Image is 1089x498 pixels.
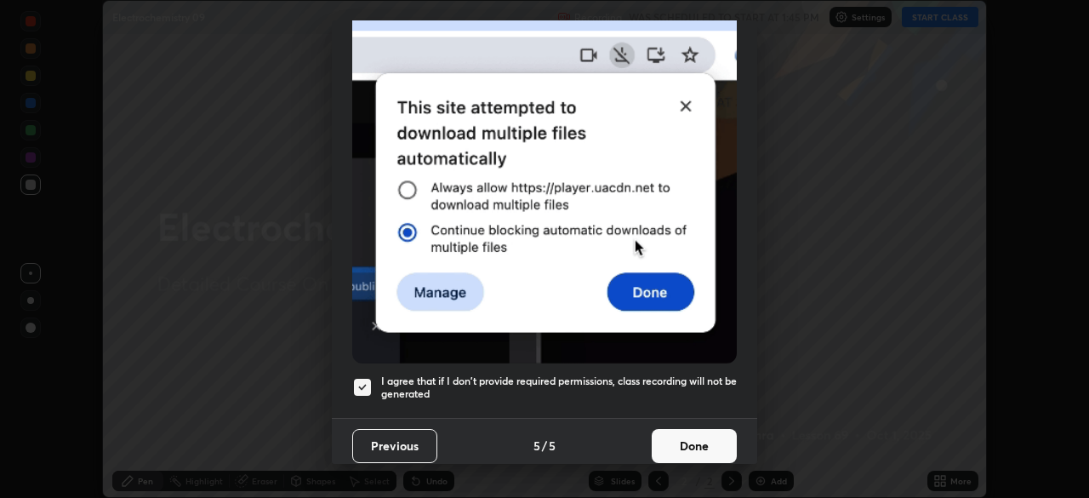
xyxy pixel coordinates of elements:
button: Done [652,429,737,463]
button: Previous [352,429,437,463]
h4: 5 [533,437,540,455]
h5: I agree that if I don't provide required permissions, class recording will not be generated [381,375,737,401]
h4: 5 [549,437,556,455]
h4: / [542,437,547,455]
